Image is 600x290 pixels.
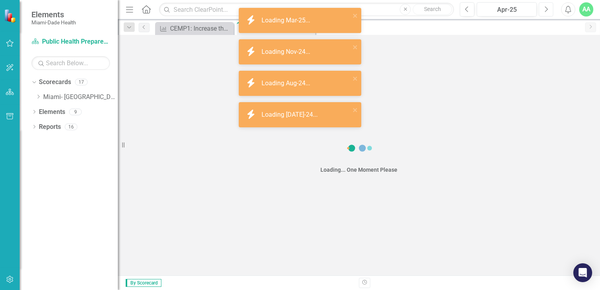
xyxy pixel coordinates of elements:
div: Loading Nov-24... [262,48,312,57]
div: Loading [DATE]-24... [262,110,320,119]
div: Loading Aug-24... [262,79,312,88]
a: Miami- [GEOGRAPHIC_DATA] [43,93,118,102]
button: AA [579,2,593,17]
div: Apr-25 [479,5,534,15]
button: Search [413,4,452,15]
button: Apr-25 [477,2,537,17]
a: Reports [39,123,61,132]
a: Public Health Preparedness Plan [31,37,110,46]
div: Open Intercom Messenger [573,263,592,282]
div: CEMP1: Increase the number of revenues from plans collected and reviewed from $5,400 in [DATE] to... [170,24,232,33]
input: Search Below... [31,56,110,70]
a: Elements [39,108,65,117]
div: Loading Mar-25... [262,16,312,25]
img: ClearPoint Strategy [4,9,18,23]
div: 17 [75,79,88,86]
span: Search [424,6,441,12]
input: Search ClearPoint... [159,3,454,17]
small: Miami-Dade Health [31,19,76,26]
span: By Scorecard [126,279,161,287]
div: 9 [69,108,82,115]
button: close [353,11,358,20]
button: close [353,105,358,114]
div: Loading... One Moment Please [320,166,397,174]
span: Elements [31,10,76,19]
button: close [353,42,358,51]
button: close [353,74,358,83]
a: CEMP1: Increase the number of revenues from plans collected and reviewed from $5,400 in [DATE] to... [157,24,232,33]
a: Scorecards [39,78,71,87]
div: 16 [65,123,77,130]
